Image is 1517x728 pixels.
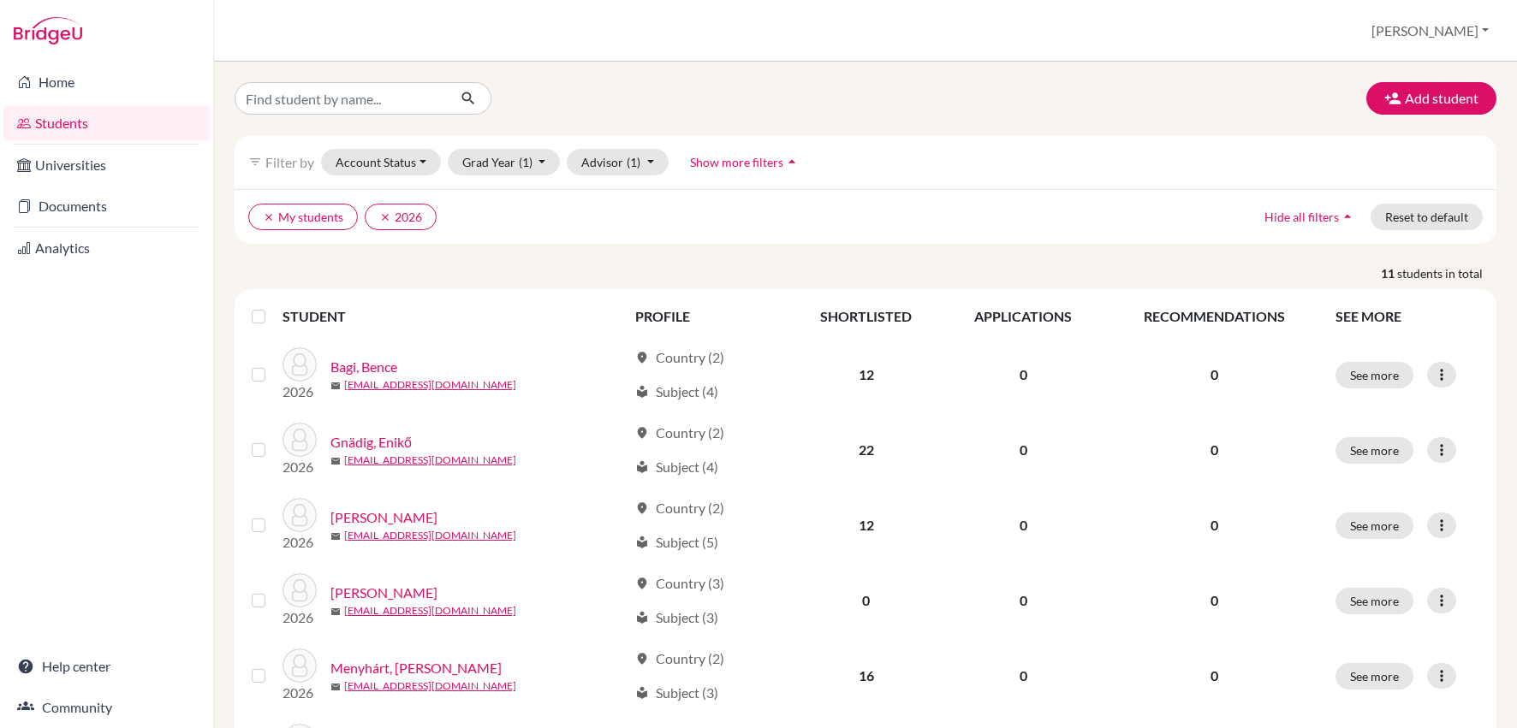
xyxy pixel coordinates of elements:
[330,381,341,391] span: mail
[1325,296,1490,337] th: SEE MORE
[1115,590,1315,611] p: 0
[635,347,724,368] div: Country (2)
[1364,15,1496,47] button: [PERSON_NAME]
[943,296,1104,337] th: APPLICATIONS
[635,501,649,515] span: location_on
[344,528,516,543] a: [EMAIL_ADDRESS][DOMAIN_NAME]
[635,351,649,364] span: location_on
[379,211,391,223] i: clear
[789,563,943,638] td: 0
[344,603,516,619] a: [EMAIL_ADDRESS][DOMAIN_NAME]
[1115,515,1315,536] p: 0
[248,204,358,230] button: clearMy students
[943,563,1104,638] td: 0
[789,638,943,713] td: 16
[1250,204,1371,230] button: Hide all filtersarrow_drop_up
[635,426,649,440] span: location_on
[283,382,317,402] p: 2026
[783,153,800,170] i: arrow_drop_up
[283,296,625,337] th: STUDENT
[344,453,516,468] a: [EMAIL_ADDRESS][DOMAIN_NAME]
[1115,666,1315,686] p: 0
[625,296,789,337] th: PROFILE
[1336,588,1413,614] button: See more
[1336,437,1413,464] button: See more
[789,296,943,337] th: SHORTLISTED
[567,149,669,175] button: Advisor(1)
[1371,204,1483,230] button: Reset to default
[635,648,724,669] div: Country (2)
[283,683,317,703] p: 2026
[1104,296,1325,337] th: RECOMMENDATIONS
[321,149,441,175] button: Account Status
[3,189,210,223] a: Documents
[635,607,718,628] div: Subject (3)
[283,532,317,553] p: 2026
[635,460,649,474] span: local_library
[283,607,317,628] p: 2026
[330,432,412,453] a: Gnädig, Enikő
[635,611,649,624] span: local_library
[635,423,724,443] div: Country (2)
[635,683,718,703] div: Subject (3)
[690,155,783,169] span: Show more filters
[283,423,317,457] img: Gnädig, Enikő
[14,17,82,44] img: Bridge-U
[3,65,210,99] a: Home
[635,577,649,590] span: location_on
[263,211,275,223] i: clear
[365,204,437,230] button: clear2026
[635,532,718,553] div: Subject (5)
[248,155,262,169] i: filter_list
[675,149,815,175] button: Show more filtersarrow_drop_up
[1336,362,1413,388] button: See more
[635,652,649,666] span: location_on
[283,457,317,477] p: 2026
[635,573,724,594] div: Country (3)
[943,337,1104,412] td: 0
[635,498,724,518] div: Country (2)
[627,155,640,169] span: (1)
[330,507,437,528] a: [PERSON_NAME]
[330,456,341,466] span: mail
[519,155,532,169] span: (1)
[448,149,561,175] button: Grad Year(1)
[1397,264,1496,282] span: students in total
[1381,264,1397,282] strong: 11
[1336,512,1413,539] button: See more
[3,690,210,725] a: Community
[789,337,943,412] td: 12
[1115,440,1315,460] p: 0
[330,682,341,692] span: mail
[1366,82,1496,115] button: Add student
[1115,364,1315,385] p: 0
[789,488,943,563] td: 12
[3,106,210,140] a: Students
[330,607,341,617] span: mail
[635,385,649,399] span: local_library
[344,678,516,694] a: [EMAIL_ADDRESS][DOMAIN_NAME]
[283,648,317,683] img: Menyhárt, Maja
[3,649,210,684] a: Help center
[943,412,1104,488] td: 0
[635,382,718,402] div: Subject (4)
[344,377,516,393] a: [EMAIL_ADDRESS][DOMAIN_NAME]
[265,154,314,170] span: Filter by
[943,488,1104,563] td: 0
[330,583,437,603] a: [PERSON_NAME]
[330,531,341,542] span: mail
[283,498,317,532] img: Háry, Laura
[1336,663,1413,690] button: See more
[635,686,649,700] span: local_library
[235,82,447,115] input: Find student by name...
[3,231,210,265] a: Analytics
[1264,210,1339,224] span: Hide all filters
[635,536,649,549] span: local_library
[330,658,502,678] a: Menyhárt, [PERSON_NAME]
[635,457,718,477] div: Subject (4)
[330,357,397,377] a: Bagi, Bence
[943,638,1104,713] td: 0
[283,573,317,607] img: Marián, Hanna
[3,148,210,182] a: Universities
[1339,208,1356,225] i: arrow_drop_up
